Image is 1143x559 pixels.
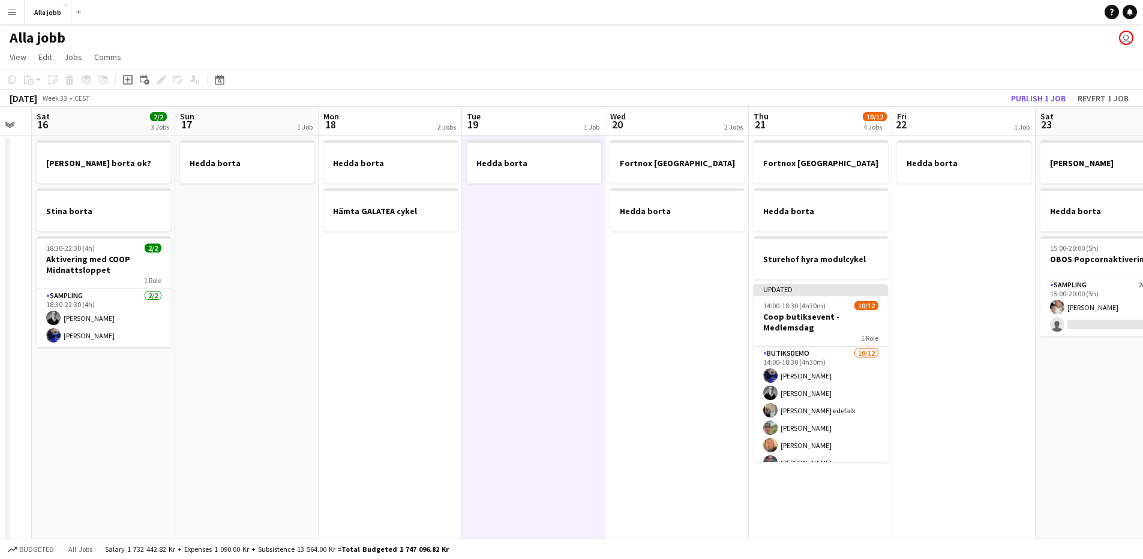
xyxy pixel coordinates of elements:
div: [DATE] [10,92,37,104]
h3: Hedda borta [754,206,888,217]
span: Week 33 [40,94,70,103]
h3: Aktivering med COOP Midnattsloppet [37,254,171,275]
h3: Sturehof hyra modulcykel [754,254,888,265]
div: 2 Jobs [724,122,743,131]
app-job-card: Fortnox [GEOGRAPHIC_DATA] [610,140,745,184]
span: 22 [895,118,907,131]
span: 1 Role [144,276,161,285]
span: View [10,52,26,62]
span: Budgeted [19,545,54,554]
span: 10/12 [854,301,878,310]
span: 2/2 [145,244,161,253]
app-job-card: Hedda borta [754,188,888,232]
app-job-card: Hedda borta [467,140,601,184]
span: 10/12 [863,112,887,121]
app-job-card: Hedda borta [610,188,745,232]
app-user-avatar: Emil Hasselberg [1119,31,1133,45]
app-job-card: [PERSON_NAME] borta ok? [37,140,171,184]
span: Sun [180,111,194,122]
app-job-card: Updated14:00-18:30 (4h30m)10/12Coop butiksevent - Medlemsdag1 RoleButiksdemo10/1214:00-18:30 (4h3... [754,284,888,462]
div: 4 Jobs [863,122,886,131]
span: Jobs [64,52,82,62]
app-job-card: Hedda borta [180,140,314,184]
h3: Stina borta [37,206,171,217]
span: 15:00-20:00 (5h) [1050,244,1099,253]
app-job-card: Hämta GALATEA cykel [323,188,458,232]
span: All jobs [66,545,95,554]
app-job-card: Fortnox [GEOGRAPHIC_DATA] [754,140,888,184]
h3: Hedda borta [610,206,745,217]
div: Salary 1 732 442.82 kr + Expenses 1 090.00 kr + Subsistence 13 564.00 kr = [105,545,449,554]
span: Total Budgeted 1 747 096.82 kr [341,545,449,554]
span: 1 Role [861,333,878,342]
button: Revert 1 job [1073,91,1133,106]
span: 20 [608,118,626,131]
a: Jobs [59,49,87,65]
span: 18 [322,118,339,131]
span: Tue [467,111,481,122]
span: 16 [35,118,50,131]
span: Wed [610,111,626,122]
div: 2 Jobs [437,122,456,131]
h3: Hedda borta [467,158,601,169]
div: Updated [754,284,888,294]
h3: Hedda borta [323,158,458,169]
a: Comms [89,49,126,65]
span: 21 [752,118,769,131]
span: 18:30-22:30 (4h) [46,244,95,253]
span: 17 [178,118,194,131]
span: Comms [94,52,121,62]
span: 14:00-18:30 (4h30m) [763,301,826,310]
h1: Alla jobb [10,29,65,47]
a: Edit [34,49,57,65]
div: 1 Job [297,122,313,131]
span: Thu [754,111,769,122]
app-job-card: Hedda borta [323,140,458,184]
a: View [5,49,31,65]
span: Sat [37,111,50,122]
span: Sat [1040,111,1054,122]
app-job-card: Stina borta [37,188,171,232]
h3: [PERSON_NAME] borta ok? [37,158,171,169]
button: Alla jobb [25,1,71,24]
h3: Fortnox [GEOGRAPHIC_DATA] [610,158,745,169]
div: 1 Job [1014,122,1030,131]
span: 19 [465,118,481,131]
app-job-card: Sturehof hyra modulcykel [754,236,888,279]
span: 23 [1039,118,1054,131]
div: 1 Job [584,122,599,131]
h3: Hedda borta [180,158,314,169]
span: Mon [323,111,339,122]
h3: Fortnox [GEOGRAPHIC_DATA] [754,158,888,169]
span: Edit [38,52,52,62]
app-job-card: 18:30-22:30 (4h)2/2Aktivering med COOP Midnattsloppet1 RoleSampling2/218:30-22:30 (4h)[PERSON_NAM... [37,236,171,347]
app-card-role: Sampling2/218:30-22:30 (4h)[PERSON_NAME][PERSON_NAME] [37,289,171,347]
h3: Hämta GALATEA cykel [323,206,458,217]
div: CEST [74,94,90,103]
button: Publish 1 job [1006,91,1070,106]
span: 2/2 [150,112,167,121]
span: Fri [897,111,907,122]
div: 3 Jobs [151,122,169,131]
h3: Hedda borta [897,158,1031,169]
app-job-card: Hedda borta [897,140,1031,184]
button: Budgeted [6,543,56,556]
h3: Coop butiksevent - Medlemsdag [754,311,888,333]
